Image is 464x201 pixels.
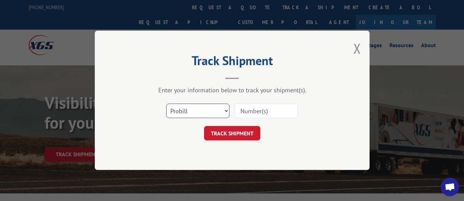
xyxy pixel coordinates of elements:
button: TRACK SHIPMENT [204,126,260,141]
h2: Track Shipment [129,56,335,69]
a: Open chat [441,178,459,196]
input: Number(s) [235,104,298,118]
button: Close modal [353,39,361,57]
div: Enter your information below to track your shipment(s). [129,86,335,94]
